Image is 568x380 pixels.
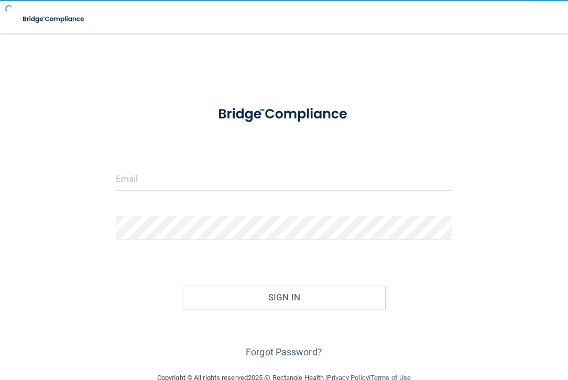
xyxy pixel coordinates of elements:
img: bridge_compliance_login_screen.278c3ca4.svg [204,96,364,132]
input: Email [116,167,453,191]
a: Forgot Password? [246,346,322,357]
button: Sign In [183,286,385,309]
img: bridge_compliance_login_screen.278c3ca4.svg [16,8,92,30]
